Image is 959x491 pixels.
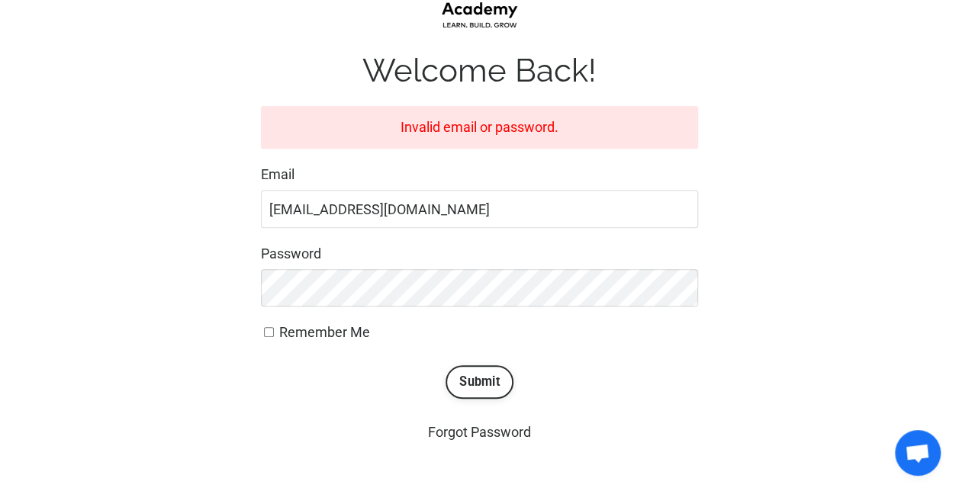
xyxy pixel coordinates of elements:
[895,430,941,476] a: Open chat
[446,365,513,399] button: Submit
[261,164,699,186] label: Email
[279,324,370,340] span: Remember Me
[261,243,699,265] label: Password
[264,327,274,337] input: Remember Me
[261,52,699,90] h1: Welcome Back!
[428,424,531,440] a: Forgot Password
[261,106,699,149] div: Invalid email or password.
